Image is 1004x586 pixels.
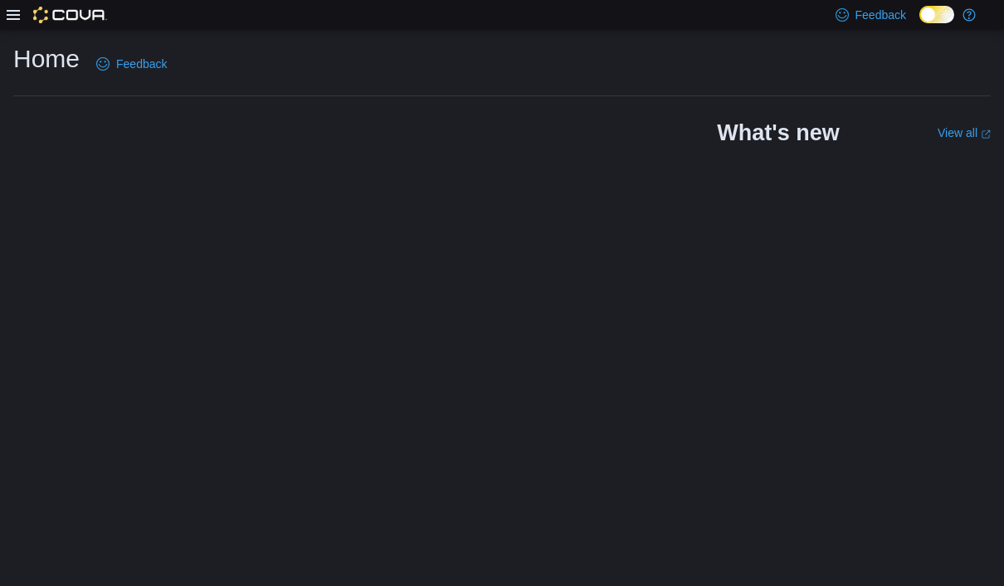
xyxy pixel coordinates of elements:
[13,42,80,76] h1: Home
[717,120,839,146] h2: What's new
[938,126,991,139] a: View allExternal link
[981,129,991,139] svg: External link
[33,7,107,23] img: Cova
[919,23,920,24] span: Dark Mode
[855,7,906,23] span: Feedback
[116,56,167,72] span: Feedback
[90,47,173,81] a: Feedback
[919,6,954,23] input: Dark Mode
